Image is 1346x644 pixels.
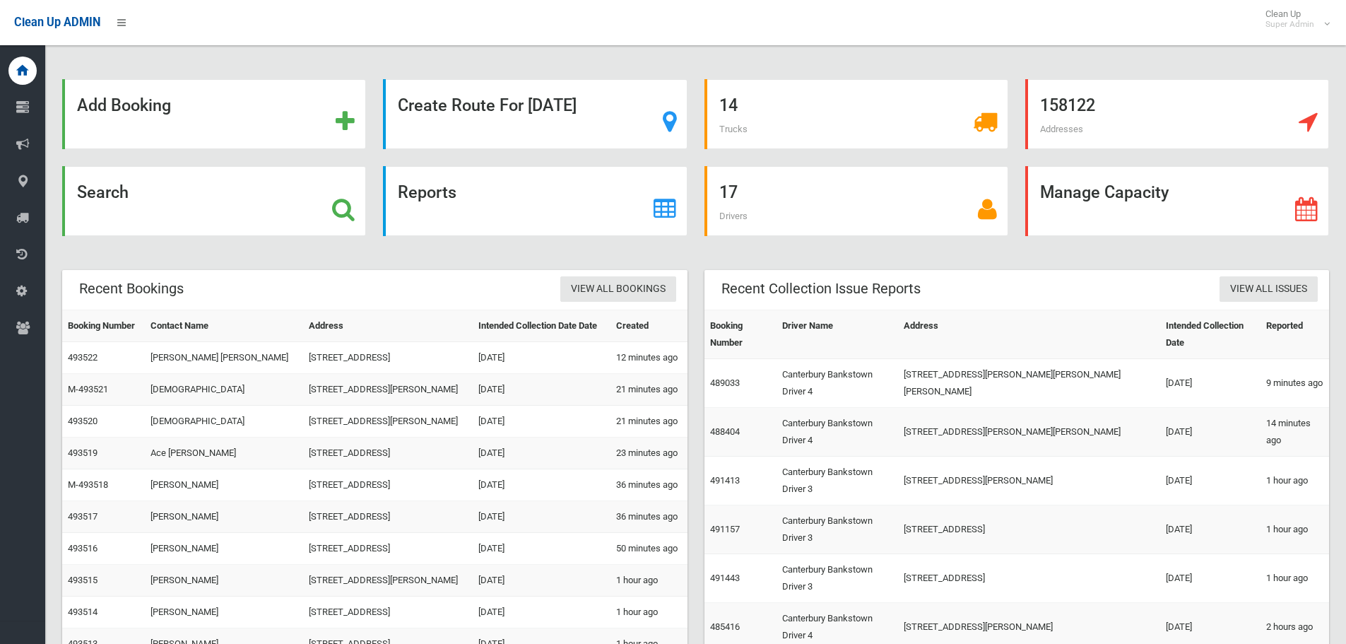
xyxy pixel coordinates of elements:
td: 36 minutes ago [610,501,687,533]
a: 493516 [68,543,98,554]
a: 158122 Addresses [1025,79,1329,149]
td: Ace [PERSON_NAME] [145,438,302,469]
td: [STREET_ADDRESS] [303,533,473,565]
td: Canterbury Bankstown Driver 3 [777,554,898,603]
td: [STREET_ADDRESS] [303,438,473,469]
a: View All Issues [1220,276,1318,303]
td: [STREET_ADDRESS][PERSON_NAME][PERSON_NAME] [898,408,1160,457]
td: 14 minutes ago [1261,408,1329,457]
td: [PERSON_NAME] [145,565,302,597]
td: [DATE] [1160,359,1260,408]
td: 1 hour ago [1261,505,1329,554]
a: M-493518 [68,479,108,490]
span: Addresses [1040,124,1083,134]
th: Intended Collection Date Date [473,310,610,342]
td: [STREET_ADDRESS][PERSON_NAME] [898,457,1160,505]
td: [DATE] [1160,554,1260,603]
td: Canterbury Bankstown Driver 4 [777,408,898,457]
td: [STREET_ADDRESS] [303,501,473,533]
td: Canterbury Bankstown Driver 4 [777,359,898,408]
td: [DATE] [473,469,610,501]
a: M-493521 [68,384,108,394]
td: [DATE] [473,501,610,533]
strong: Manage Capacity [1040,182,1169,202]
td: [DATE] [473,438,610,469]
a: 493522 [68,352,98,363]
td: 12 minutes ago [610,342,687,374]
td: [DATE] [473,374,610,406]
header: Recent Bookings [62,275,201,303]
a: 14 Trucks [704,79,1008,149]
small: Super Admin [1265,19,1314,30]
td: [DATE] [473,565,610,597]
a: View All Bookings [560,276,676,303]
td: 36 minutes ago [610,469,687,501]
td: [PERSON_NAME] [145,597,302,628]
a: 493515 [68,575,98,585]
span: Drivers [719,211,748,221]
strong: Reports [398,182,456,202]
th: Contact Name [145,310,302,342]
a: Search [62,166,366,236]
td: 1 hour ago [1261,554,1329,603]
th: Booking Number [704,310,777,359]
td: 1 hour ago [610,565,687,597]
strong: 158122 [1040,95,1095,115]
th: Booking Number [62,310,145,342]
td: 21 minutes ago [610,374,687,406]
th: Created [610,310,687,342]
strong: Add Booking [77,95,171,115]
a: 491443 [710,573,740,583]
th: Address [898,310,1160,359]
a: 488404 [710,426,740,437]
td: [DEMOGRAPHIC_DATA] [145,374,302,406]
td: [STREET_ADDRESS] [898,554,1160,603]
a: Add Booking [62,79,366,149]
strong: Search [77,182,129,202]
td: [STREET_ADDRESS] [303,342,473,374]
a: 17 Drivers [704,166,1008,236]
td: 9 minutes ago [1261,359,1329,408]
td: [STREET_ADDRESS][PERSON_NAME][PERSON_NAME][PERSON_NAME] [898,359,1160,408]
td: [STREET_ADDRESS][PERSON_NAME] [303,565,473,597]
th: Driver Name [777,310,898,359]
a: Reports [383,166,687,236]
span: Clean Up [1258,8,1328,30]
td: 1 hour ago [1261,457,1329,505]
td: [STREET_ADDRESS][PERSON_NAME] [303,406,473,438]
td: [DATE] [473,342,610,374]
a: 493519 [68,447,98,458]
td: [DATE] [473,533,610,565]
td: [PERSON_NAME] [PERSON_NAME] [145,342,302,374]
td: [DATE] [1160,457,1260,505]
td: Canterbury Bankstown Driver 3 [777,457,898,505]
td: [PERSON_NAME] [145,501,302,533]
a: 493517 [68,511,98,522]
td: [DATE] [473,406,610,438]
th: Address [303,310,473,342]
td: 23 minutes ago [610,438,687,469]
strong: Create Route For [DATE] [398,95,577,115]
span: Trucks [719,124,748,134]
a: 489033 [710,377,740,388]
a: 493520 [68,416,98,426]
a: 485416 [710,621,740,632]
th: Reported [1261,310,1329,359]
td: [STREET_ADDRESS][PERSON_NAME] [303,374,473,406]
td: Canterbury Bankstown Driver 3 [777,505,898,554]
td: [DATE] [1160,505,1260,554]
a: 491157 [710,524,740,534]
td: [PERSON_NAME] [145,469,302,501]
td: [DEMOGRAPHIC_DATA] [145,406,302,438]
td: [DATE] [1160,408,1260,457]
a: 491413 [710,475,740,486]
span: Clean Up ADMIN [14,16,100,29]
a: Manage Capacity [1025,166,1329,236]
header: Recent Collection Issue Reports [704,275,938,303]
td: [STREET_ADDRESS] [898,505,1160,554]
td: 50 minutes ago [610,533,687,565]
td: 21 minutes ago [610,406,687,438]
a: Create Route For [DATE] [383,79,687,149]
td: [PERSON_NAME] [145,533,302,565]
strong: 14 [719,95,738,115]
